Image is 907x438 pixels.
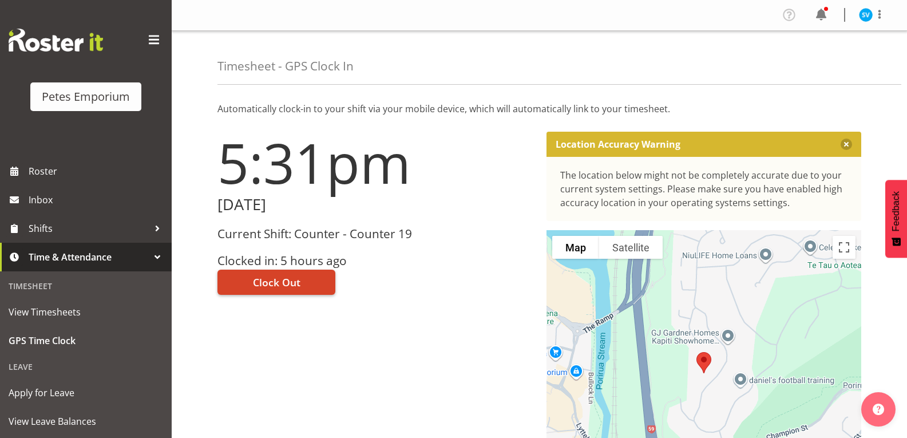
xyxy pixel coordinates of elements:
[885,180,907,258] button: Feedback - Show survey
[9,413,163,430] span: View Leave Balances
[217,60,354,73] h4: Timesheet - GPS Clock In
[552,236,599,259] button: Show street map
[3,274,169,298] div: Timesheet
[42,88,130,105] div: Petes Emporium
[29,163,166,180] span: Roster
[29,248,149,266] span: Time & Attendance
[29,191,166,208] span: Inbox
[3,326,169,355] a: GPS Time Clock
[253,275,300,290] span: Clock Out
[3,407,169,436] a: View Leave Balances
[560,168,848,210] div: The location below might not be completely accurate due to your current system settings. Please m...
[9,29,103,52] img: Rosterit website logo
[217,196,533,214] h2: [DATE]
[599,236,663,259] button: Show satellite imagery
[841,139,852,150] button: Close message
[29,220,149,237] span: Shifts
[217,270,335,295] button: Clock Out
[3,378,169,407] a: Apply for Leave
[9,303,163,321] span: View Timesheets
[833,236,855,259] button: Toggle fullscreen view
[217,102,861,116] p: Automatically clock-in to your shift via your mobile device, which will automatically link to you...
[217,132,533,194] h1: 5:31pm
[9,332,163,349] span: GPS Time Clock
[3,298,169,326] a: View Timesheets
[891,191,901,231] span: Feedback
[556,139,680,150] p: Location Accuracy Warning
[859,8,873,22] img: sasha-vandervalk6911.jpg
[3,355,169,378] div: Leave
[217,254,533,267] h3: Clocked in: 5 hours ago
[217,227,533,240] h3: Current Shift: Counter - Counter 19
[9,384,163,401] span: Apply for Leave
[873,404,884,415] img: help-xxl-2.png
